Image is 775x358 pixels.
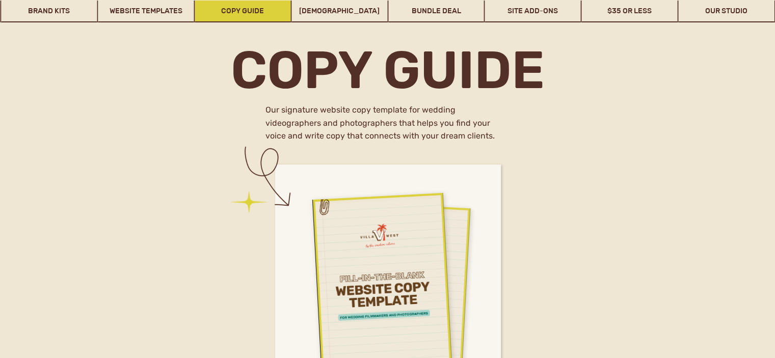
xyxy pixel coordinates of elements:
[145,71,398,93] h2: Built to perform
[136,125,407,174] h2: stand out
[145,92,398,128] h2: Designed to
[229,44,546,93] h2: copy guide
[265,103,511,146] h2: Our signature website copy template for wedding videographers and photographers that helps you fi...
